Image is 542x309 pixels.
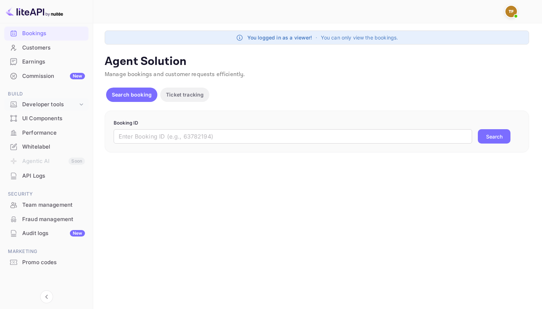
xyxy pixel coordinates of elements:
button: Search [478,129,510,144]
div: Earnings [22,58,85,66]
img: LiteAPI logo [6,6,63,17]
div: Performance [22,129,85,137]
div: UI Components [22,114,85,123]
div: Commission [22,72,85,80]
div: Performance [4,126,89,140]
span: Security [4,190,89,198]
div: Customers [4,41,89,55]
div: Audit logsNew [4,226,89,240]
div: You can only view the bookings. [321,34,398,41]
a: Customers [4,41,89,54]
div: Bookings [4,27,89,41]
div: Promo codes [4,256,89,270]
div: Team management [22,201,85,209]
div: API Logs [4,169,89,183]
div: Whitelabel [22,143,85,151]
div: Developer tools [22,100,78,109]
div: CommissionNew [4,69,89,83]
span: Manage bookings and customer requests efficiently. [105,71,245,78]
input: Enter Booking ID (e.g., 63782194) [114,129,472,144]
a: CommissionNew [4,69,89,83]
div: New [70,73,85,79]
p: Search booking [112,91,152,98]
div: Fraud management [4,212,89,226]
span: Marketing [4,248,89,256]
p: Ticket tracking [166,91,204,98]
a: Audit logsNew [4,226,89,240]
div: You logged in as a viewer! [247,34,312,41]
button: Collapse navigation [40,290,53,303]
a: Fraud management [4,212,89,226]
p: Agent Solution [105,55,529,69]
div: New [70,230,85,237]
div: Team management [4,198,89,212]
a: UI Components [4,112,89,125]
div: Whitelabel [4,140,89,154]
p: Booking ID [114,120,520,127]
span: Build [4,90,89,98]
div: Bookings [22,29,85,38]
div: ∙ [315,34,318,41]
a: Earnings [4,55,89,68]
div: API Logs [22,172,85,180]
img: Tahir Fazal [505,6,517,17]
div: Promo codes [22,258,85,267]
div: Developer tools [4,98,89,111]
a: Promo codes [4,256,89,269]
div: Earnings [4,55,89,69]
div: Audit logs [22,229,85,238]
a: Whitelabel [4,140,89,153]
a: Team management [4,198,89,211]
div: Customers [22,44,85,52]
a: API Logs [4,169,89,182]
a: Performance [4,126,89,139]
div: Fraud management [22,215,85,224]
a: Bookings [4,27,89,40]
